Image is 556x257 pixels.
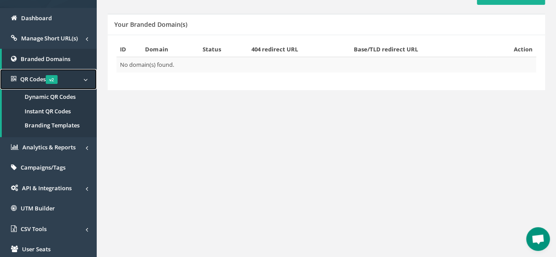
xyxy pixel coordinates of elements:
span: Analytics & Reports [22,143,76,151]
span: Dynamic QR Codes [25,93,76,101]
a: Dynamic QR Codes [2,90,97,104]
span: Campaigns/Tags [21,163,65,171]
span: Branded Domains [21,55,70,63]
span: QR Codes [20,75,58,83]
th: 404 redirect URL [248,42,350,57]
a: Open chat [526,227,550,251]
th: Domain [142,42,199,57]
th: ID [116,42,142,57]
span: UTM Builder [21,204,55,212]
td: No domain(s) found. [116,57,536,72]
span: Manage Short URL(s) [21,34,78,42]
a: Branding Templates [2,118,97,133]
span: Branding Templates [25,121,80,129]
span: User Seats [22,245,51,253]
span: Instant QR Codes [25,107,71,115]
th: Base/TLD redirect URL [350,42,487,57]
th: Action [487,42,536,57]
a: Instant QR Codes [2,104,97,119]
span: v2 [46,75,58,84]
span: Dashboard [21,14,52,22]
th: Status [199,42,248,57]
span: CSV Tools [21,225,47,233]
span: API & Integrations [22,184,72,192]
h5: Your Branded Domain(s) [114,21,187,28]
